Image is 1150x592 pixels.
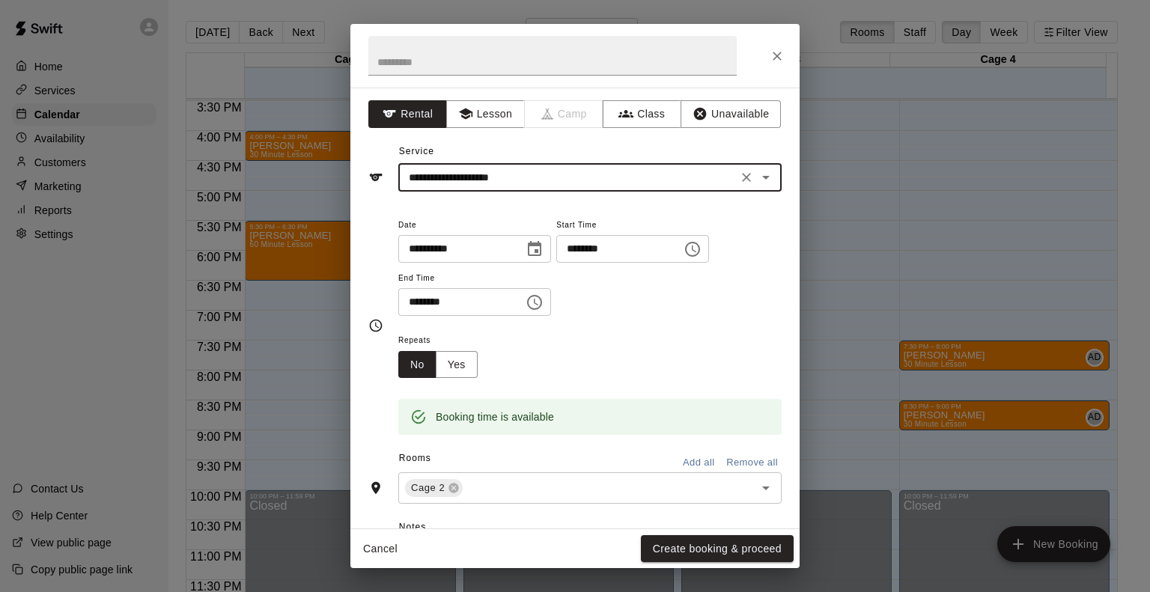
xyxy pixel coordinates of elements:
[755,477,776,498] button: Open
[399,146,434,156] span: Service
[520,234,550,264] button: Choose date, selected date is Aug 11, 2025
[755,167,776,188] button: Open
[764,43,791,70] button: Close
[436,403,554,430] div: Booking time is available
[398,331,490,351] span: Repeats
[398,351,436,379] button: No
[405,480,451,495] span: Cage 2
[398,216,551,236] span: Date
[436,351,478,379] button: Yes
[722,451,782,474] button: Remove all
[398,269,551,289] span: End Time
[356,535,404,563] button: Cancel
[405,479,463,497] div: Cage 2
[736,167,757,188] button: Clear
[399,453,431,463] span: Rooms
[398,351,478,379] div: outlined button group
[556,216,709,236] span: Start Time
[368,480,383,495] svg: Rooms
[641,535,794,563] button: Create booking & proceed
[520,287,550,317] button: Choose time, selected time is 8:00 PM
[368,100,447,128] button: Rental
[446,100,525,128] button: Lesson
[681,100,781,128] button: Unavailable
[678,234,708,264] button: Choose time, selected time is 7:00 PM
[399,516,782,540] span: Notes
[368,318,383,333] svg: Timing
[675,451,722,474] button: Add all
[368,170,383,185] svg: Service
[525,100,603,128] span: Camps can only be created in the Services page
[603,100,681,128] button: Class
